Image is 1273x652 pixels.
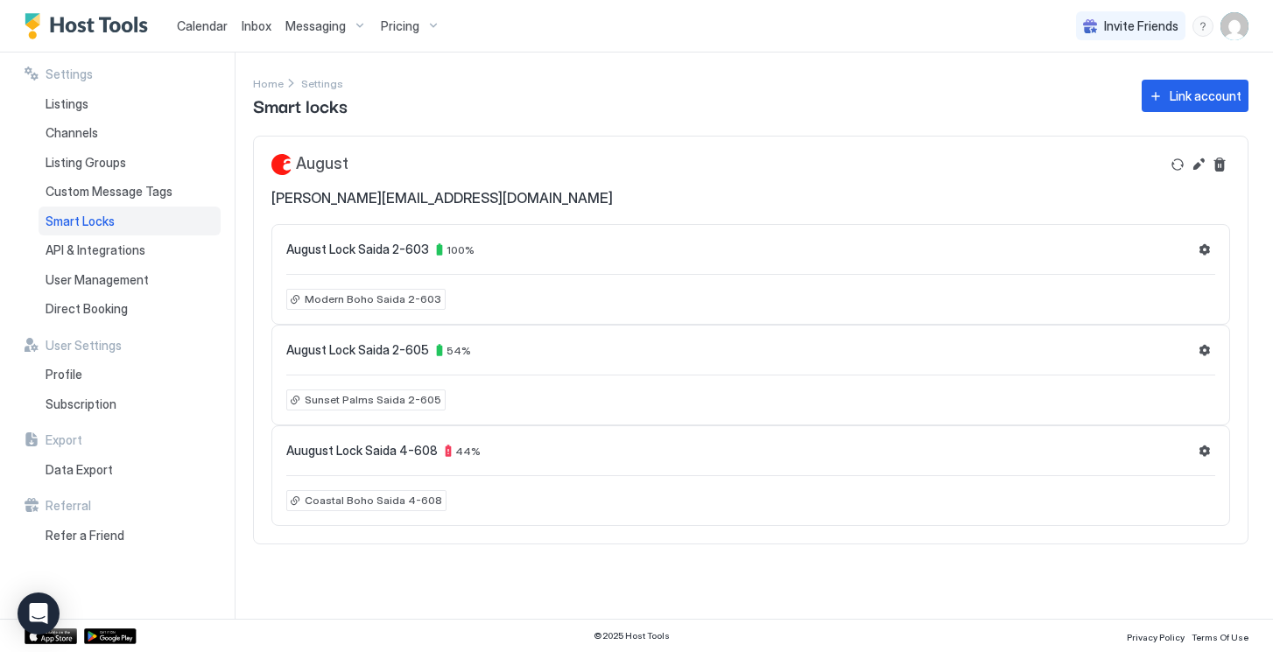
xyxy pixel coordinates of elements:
span: User Management [46,272,149,288]
span: Settings [301,77,343,90]
span: Channels [46,125,98,141]
span: Listing Groups [46,155,126,171]
span: Direct Booking [46,301,128,317]
a: Calendar [177,17,228,35]
button: Settings [1194,340,1215,361]
a: Channels [39,118,221,148]
span: Smart locks [253,92,348,118]
a: Custom Message Tags [39,177,221,207]
div: Link account [1170,87,1241,105]
span: Export [46,432,82,448]
span: Data Export [46,462,113,478]
a: Home [253,74,284,92]
div: Open Intercom Messenger [18,592,60,634]
button: Edit [1188,154,1209,175]
span: Smart Locks [46,214,115,229]
span: August Lock Saida 2-605 [286,342,429,358]
a: Data Export [39,455,221,485]
a: Profile [39,360,221,389]
span: Refer a Friend [46,528,124,543]
div: Breadcrumb [301,74,343,92]
a: Terms Of Use [1192,627,1248,645]
a: Inbox [242,17,271,35]
a: Google Play Store [84,628,137,644]
button: Settings [1194,239,1215,260]
div: User profile [1220,12,1248,40]
span: Modern Boho Saida 2-603 [305,291,441,307]
span: © 2025 Host Tools [594,630,670,641]
a: User Management [39,265,221,295]
span: Auugust Lock Saida 4-608 [286,443,438,459]
a: Settings [301,74,343,92]
a: Subscription [39,389,221,419]
a: Smart Locks [39,207,221,236]
button: Settings [1194,440,1215,461]
span: 100 % [447,243,475,256]
span: Terms Of Use [1192,632,1248,642]
span: Pricing [381,18,419,34]
span: Invite Friends [1104,18,1178,34]
button: Refresh [1167,154,1188,175]
span: August Lock Saida 2-603 [286,242,429,257]
span: Home [253,77,284,90]
span: Coastal Boho Saida 4-608 [305,493,442,508]
span: Custom Message Tags [46,184,172,200]
button: Link account [1142,80,1248,112]
span: Listings [46,96,88,112]
span: Settings [46,67,93,82]
a: App Store [25,628,77,644]
span: Profile [46,367,82,382]
span: Sunset Palms Saida 2-605 [305,392,441,408]
a: Privacy Policy [1127,627,1185,645]
button: Delete [1209,154,1230,175]
a: Direct Booking [39,294,221,324]
span: Calendar [177,18,228,33]
span: 44 % [455,445,481,458]
span: 54 % [447,344,471,357]
span: User Settings [46,338,122,354]
a: API & Integrations [39,235,221,265]
a: Refer a Friend [39,521,221,550]
span: Referral [46,498,91,514]
span: [PERSON_NAME][EMAIL_ADDRESS][DOMAIN_NAME] [271,189,613,207]
a: Listings [39,89,221,119]
div: Breadcrumb [253,74,284,92]
a: Host Tools Logo [25,13,156,39]
span: Inbox [242,18,271,33]
span: Messaging [285,18,346,34]
a: Listing Groups [39,148,221,178]
div: menu [1192,16,1213,37]
span: Subscription [46,396,116,412]
span: Privacy Policy [1127,632,1185,642]
span: API & Integrations [46,242,145,258]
